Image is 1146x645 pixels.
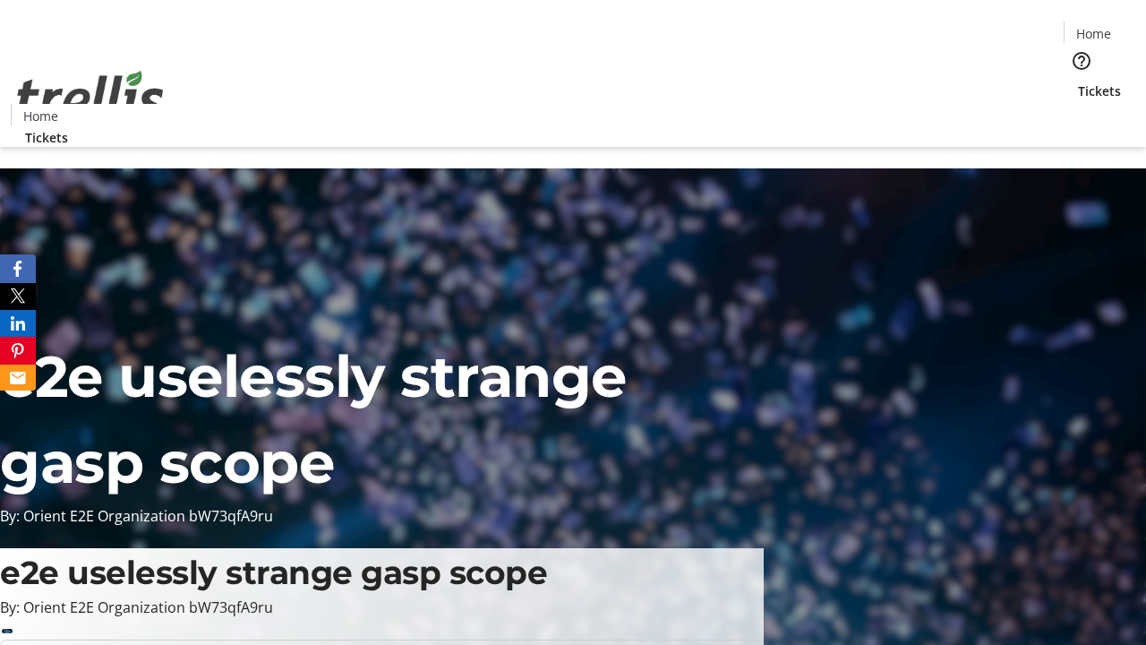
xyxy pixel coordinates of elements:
[1076,24,1111,43] span: Home
[1078,82,1121,100] span: Tickets
[1064,43,1099,79] button: Help
[23,107,58,125] span: Home
[1064,82,1135,100] a: Tickets
[1065,24,1122,43] a: Home
[1064,100,1099,136] button: Cart
[12,107,69,125] a: Home
[11,128,82,147] a: Tickets
[25,128,68,147] span: Tickets
[11,51,170,141] img: Orient E2E Organization bW73qfA9ru's Logo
